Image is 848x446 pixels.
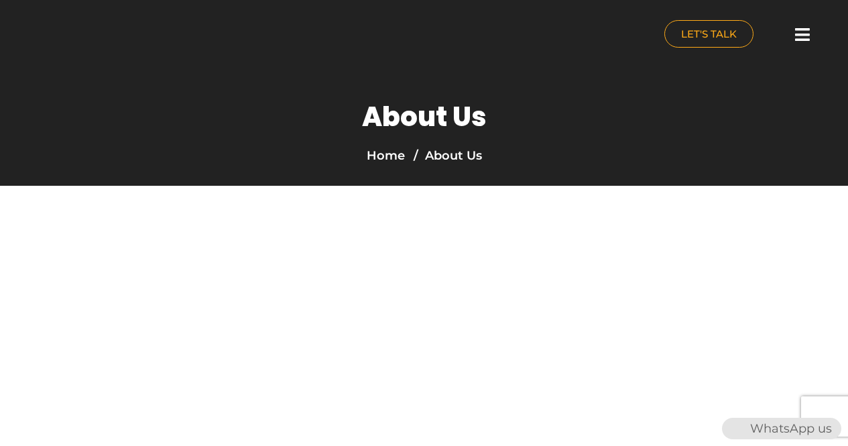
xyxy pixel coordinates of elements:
a: Home [367,148,405,163]
img: WhatsApp [723,418,745,439]
a: nuance-qatar_logo [7,7,418,65]
img: nuance-qatar_logo [7,7,119,65]
span: LET'S TALK [681,29,737,39]
a: LET'S TALK [664,20,753,48]
a: WhatsAppWhatsApp us [722,421,841,436]
li: About Us [410,146,482,165]
h1: About Us [362,101,487,133]
div: WhatsApp us [722,418,841,439]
